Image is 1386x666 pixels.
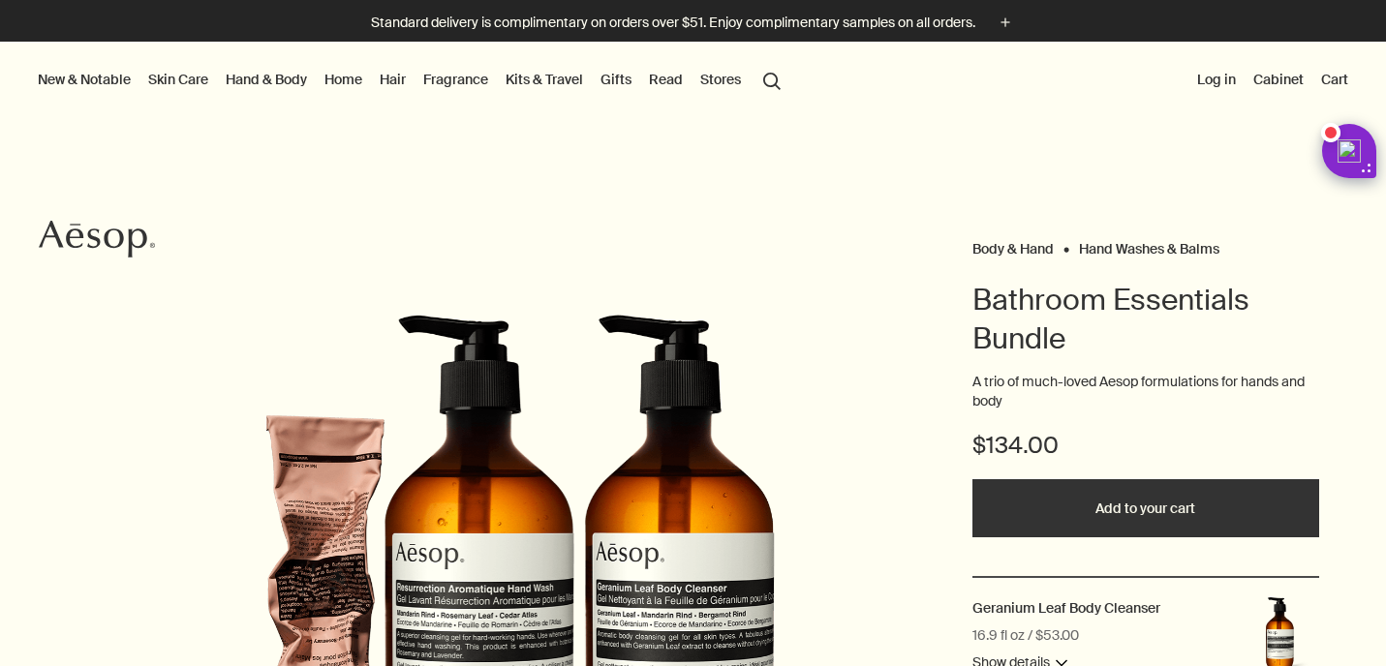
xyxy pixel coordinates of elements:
[1079,240,1219,249] a: Hand Washes & Balms
[34,67,135,92] button: New & Notable
[1193,42,1352,119] nav: supplementary
[222,67,311,92] a: Hand & Body
[1193,67,1240,92] button: Log in
[34,42,789,119] nav: primary
[371,13,975,33] p: Standard delivery is complimentary on orders over $51. Enjoy complimentary samples on all orders.
[972,430,1059,461] span: $134.00
[972,479,1319,537] button: Add to your cart - $134.00
[972,240,1054,249] a: Body & Hand
[597,67,635,92] a: Gifts
[972,624,1079,648] div: 16.9 fl oz / $53.00
[321,67,366,92] a: Home
[645,67,687,92] a: Read
[34,215,160,268] a: Aesop
[696,67,745,92] button: Stores
[972,281,1319,358] h1: Bathroom Essentials Bundle
[972,599,1160,617] h2: Geranium Leaf Body Cleanser 16.9 fl oz / $53.00
[1249,67,1308,92] a: Cabinet
[502,67,587,92] a: Kits & Travel
[972,373,1319,410] p: A trio of much-loved Aesop formulations for hands and body
[755,61,789,98] button: Open search
[972,597,1160,621] a: Geranium Leaf Body Cleanser 16.9 fl oz / $53.00
[1317,67,1352,92] button: Cart
[419,67,492,92] a: Fragrance
[371,12,1016,34] button: Standard delivery is complimentary on orders over $51. Enjoy complimentary samples on all orders.
[376,67,410,92] a: Hair
[39,220,155,258] svg: Aesop
[144,67,212,92] a: Skin Care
